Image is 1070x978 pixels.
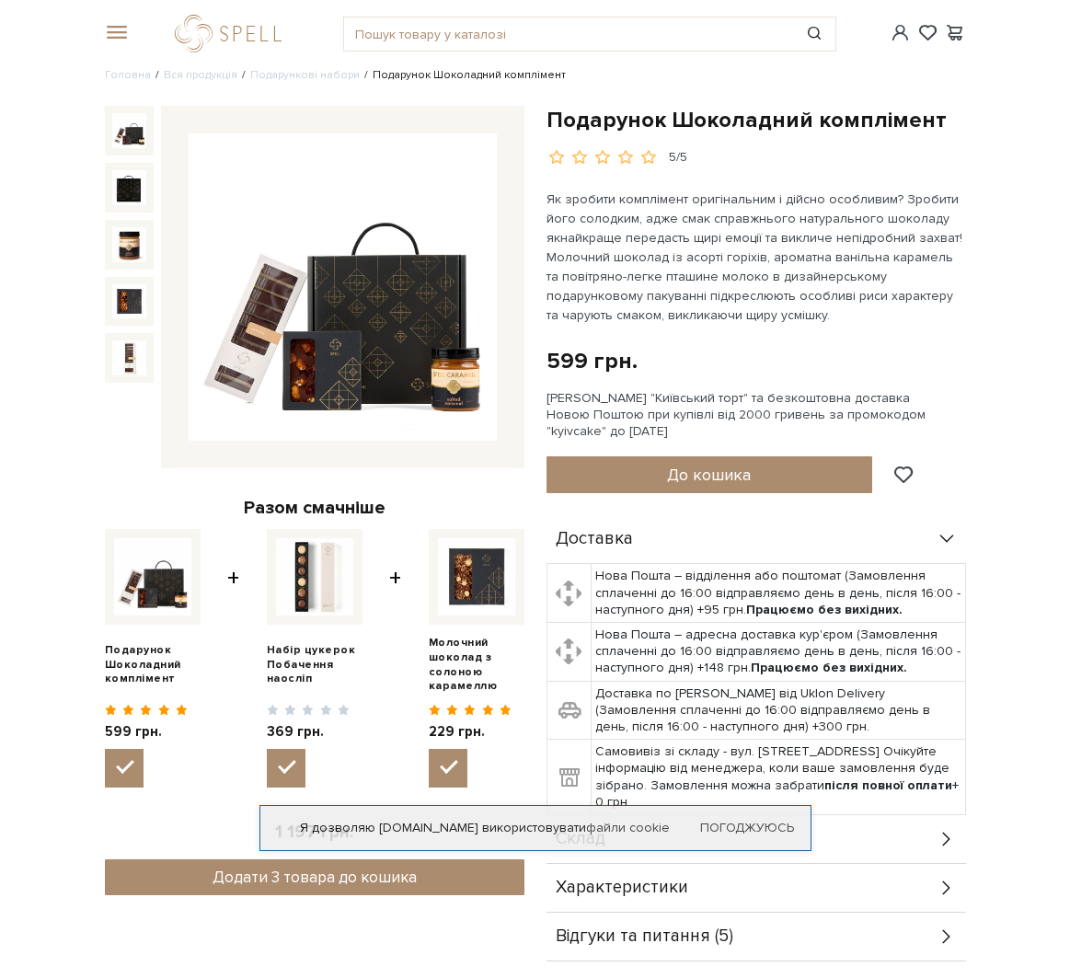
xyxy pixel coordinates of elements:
[105,643,201,686] a: Подарунок Шоколадний комплімент
[360,67,566,84] li: Подарунок Шоколадний комплімент
[105,723,189,742] span: 599 грн.
[591,623,965,682] td: Нова Пошта – адресна доставка кур'єром (Замовлення сплаченні до 16:00 відправляємо день в день, п...
[556,531,633,547] span: Доставка
[189,133,496,441] img: Подарунок Шоколадний комплімент
[591,564,965,623] td: Нова Пошта – відділення або поштомат (Замовлення сплаченні до 16:00 відправляємо день в день, піс...
[105,496,524,520] div: Разом смачніше
[547,347,638,375] div: 599 грн.
[824,777,952,793] b: після повної оплати
[751,660,907,675] b: Працюємо без вихідних.
[250,68,360,82] a: Подарункові набори
[591,740,965,815] td: Самовивіз зі складу - вул. [STREET_ADDRESS] Очікуйте інформацію від менеджера, коли ваше замовлен...
[175,15,290,52] a: logo
[227,529,239,787] span: +
[112,113,147,148] img: Подарунок Шоколадний комплімент
[667,465,751,485] span: До кошика
[164,68,237,82] a: Вся продукція
[547,390,966,441] div: [PERSON_NAME] "Київський торт" та безкоштовна доставка Новою Поштою при купівлі від 2000 гривень ...
[438,538,515,616] img: Молочний шоколад з солоною карамеллю
[267,723,351,742] span: 369 грн.
[276,538,353,616] img: Набір цукерок Побачення наосліп
[547,456,873,493] button: До кошика
[586,820,670,835] a: файли cookie
[112,340,147,375] img: Подарунок Шоколадний комплімент
[556,928,733,945] span: Відгуки та питання (5)
[344,17,793,51] input: Пошук товару у каталозі
[429,636,524,693] a: Молочний шоколад з солоною карамеллю
[267,643,362,686] a: Набір цукерок Побачення наосліп
[112,284,147,319] img: Подарунок Шоколадний комплімент
[112,170,147,205] img: Подарунок Шоколадний комплімент
[669,149,687,167] div: 5/5
[389,529,401,787] span: +
[260,820,811,836] div: Я дозволяю [DOMAIN_NAME] використовувати
[700,820,794,836] a: Погоджуюсь
[114,538,191,616] img: Подарунок Шоколадний комплімент
[547,190,966,325] p: Як зробити комплімент оригінальним і дійсно особливим? Зробити його солодким, адже смак справжньо...
[547,106,966,134] h1: Подарунок Шоколадний комплімент
[556,880,688,896] span: Характеристики
[793,17,835,51] button: Пошук товару у каталозі
[105,859,524,896] button: Додати 3 товара до кошика
[105,68,151,82] a: Головна
[429,723,512,742] span: 229 грн.
[112,227,147,262] img: Подарунок Шоколадний комплімент
[746,602,903,617] b: Працюємо без вихідних.
[591,681,965,740] td: Доставка по [PERSON_NAME] від Uklon Delivery (Замовлення сплаченні до 16:00 відправляємо день в д...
